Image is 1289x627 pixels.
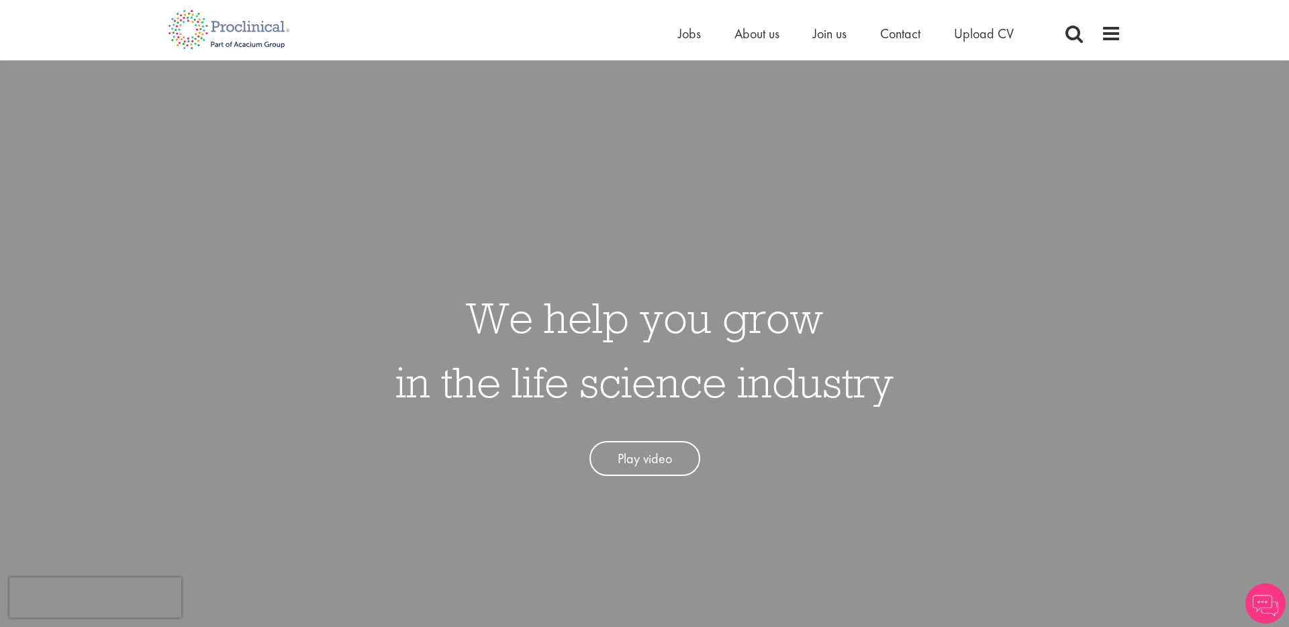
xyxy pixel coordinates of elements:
a: About us [734,25,779,42]
a: Jobs [678,25,701,42]
a: Upload CV [954,25,1014,42]
a: Contact [880,25,920,42]
h1: We help you grow in the life science industry [395,285,894,414]
a: Join us [813,25,847,42]
a: Play video [589,441,700,477]
img: Chatbot [1245,583,1286,624]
